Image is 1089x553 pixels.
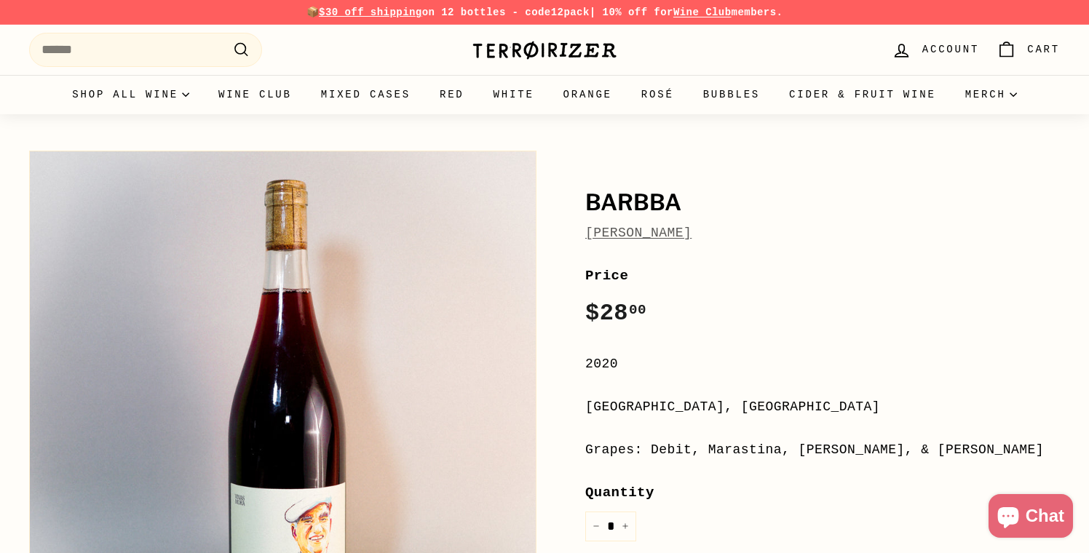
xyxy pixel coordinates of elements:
a: Account [883,28,988,71]
h1: Barbba [585,191,1060,215]
sup: 00 [629,302,646,318]
div: [GEOGRAPHIC_DATA], [GEOGRAPHIC_DATA] [585,397,1060,418]
a: Cider & Fruit Wine [775,75,951,114]
div: Grapes: Debit, Marastina, [PERSON_NAME], & [PERSON_NAME] [585,439,1060,461]
a: Orange [549,75,627,114]
a: Red [425,75,479,114]
button: Reduce item quantity by one [585,512,607,541]
span: Account [922,41,979,57]
a: [PERSON_NAME] [585,226,692,240]
a: Cart [988,28,1069,71]
span: Cart [1027,41,1060,57]
p: 📦 on 12 bottles - code | 10% off for members. [29,4,1060,20]
input: quantity [585,512,636,541]
div: 2020 [585,354,1060,375]
button: Increase item quantity by one [614,512,636,541]
summary: Merch [951,75,1031,114]
a: Wine Club [673,7,732,18]
span: $30 off shipping [319,7,422,18]
strong: 12pack [551,7,590,18]
a: Bubbles [689,75,775,114]
summary: Shop all wine [58,75,204,114]
label: Quantity [585,482,1060,504]
a: Wine Club [204,75,306,114]
a: Mixed Cases [306,75,425,114]
label: Price [585,265,1060,287]
a: White [479,75,549,114]
span: $28 [585,300,646,327]
inbox-online-store-chat: Shopify online store chat [984,494,1077,541]
a: Rosé [627,75,689,114]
